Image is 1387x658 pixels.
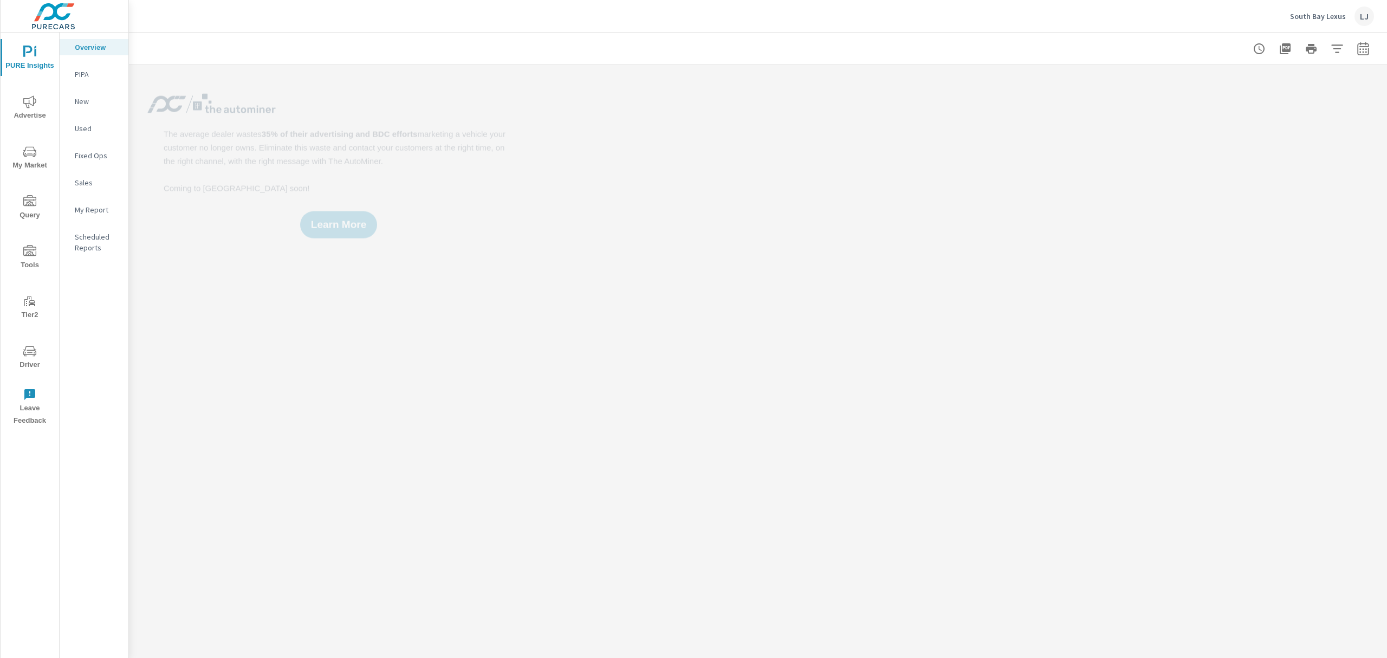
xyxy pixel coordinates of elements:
p: Sales [75,177,120,188]
span: Tools [4,245,56,272]
p: Used [75,123,120,134]
span: Query [4,195,56,222]
div: New [60,93,128,109]
div: Overview [60,39,128,55]
button: Learn More [300,211,377,238]
p: South Bay Lexus [1290,11,1346,21]
p: New [75,96,120,107]
button: Print Report [1300,38,1322,60]
div: PIPA [60,66,128,82]
div: Sales [60,175,128,191]
p: My Report [75,204,120,215]
div: Scheduled Reports [60,229,128,256]
span: PURE Insights [4,46,56,72]
span: My Market [4,145,56,172]
div: My Report [60,202,128,218]
p: PIPA [75,69,120,80]
span: Learn More [311,220,366,230]
div: Used [60,120,128,137]
p: Fixed Ops [75,150,120,161]
p: Scheduled Reports [75,231,120,253]
button: Apply Filters [1326,38,1348,60]
button: Select Date Range [1352,38,1374,60]
span: Tier2 [4,295,56,321]
div: LJ [1354,7,1374,26]
button: "Export Report to PDF" [1274,38,1296,60]
span: Leave Feedback [4,388,56,427]
div: nav menu [1,33,59,431]
span: Advertise [4,95,56,122]
div: Fixed Ops [60,147,128,164]
span: Driver [4,345,56,371]
p: Overview [75,42,120,53]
